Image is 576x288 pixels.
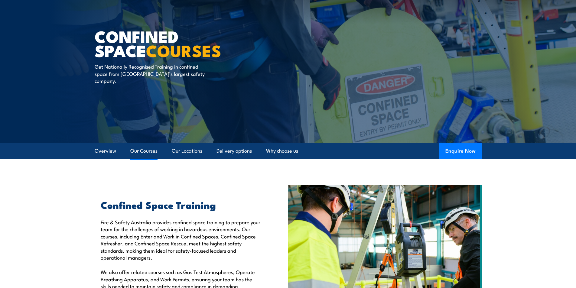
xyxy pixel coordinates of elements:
[95,63,205,84] p: Get Nationally Recognised Training in confined space from [GEOGRAPHIC_DATA]’s largest safety comp...
[172,143,202,159] a: Our Locations
[130,143,158,159] a: Our Courses
[216,143,252,159] a: Delivery options
[439,143,482,159] button: Enquire Now
[101,200,260,209] h2: Confined Space Training
[95,29,244,57] h1: Confined Space
[266,143,298,159] a: Why choose us
[95,143,116,159] a: Overview
[146,37,221,63] strong: COURSES
[101,218,260,261] p: Fire & Safety Australia provides confined space training to prepare your team for the challenges ...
